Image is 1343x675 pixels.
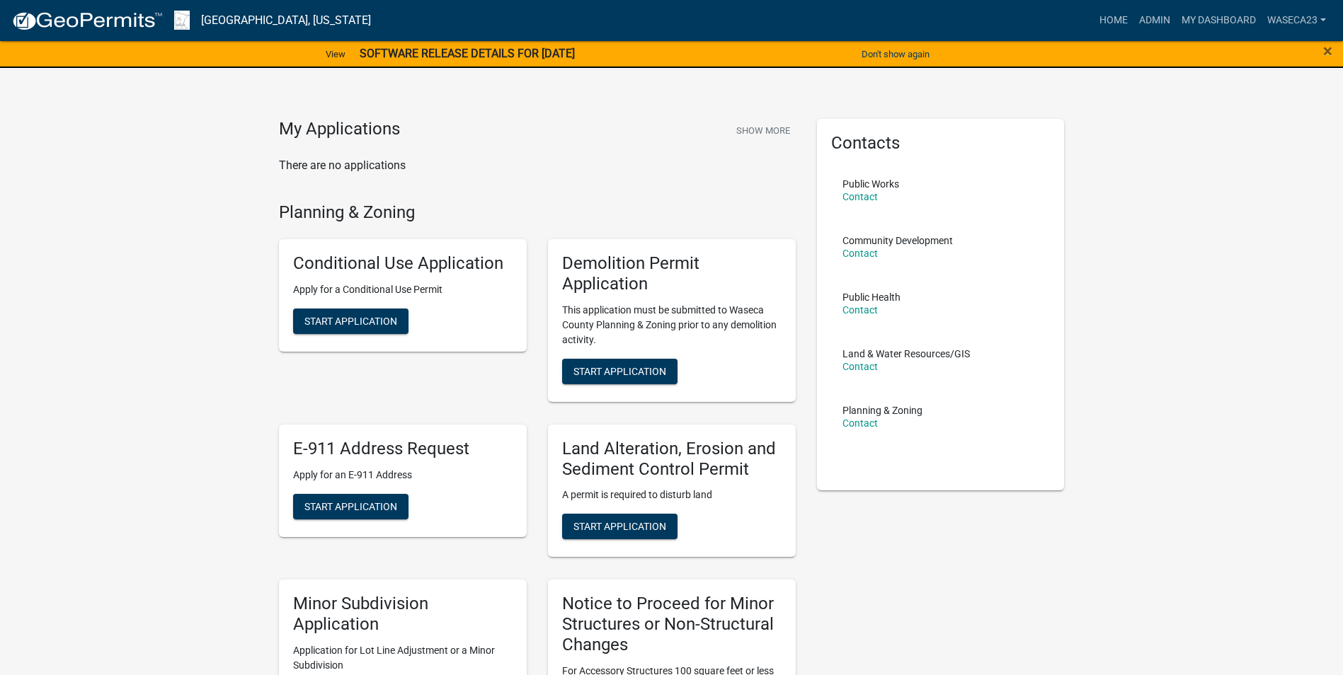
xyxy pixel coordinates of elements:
p: This application must be submitted to Waseca County Planning & Zoning prior to any demolition act... [562,303,782,347]
button: Show More [731,119,796,142]
h5: E-911 Address Request [293,439,513,459]
a: Waseca23 [1262,7,1332,34]
h4: My Applications [279,119,400,140]
p: There are no applications [279,157,796,174]
button: Start Application [562,514,678,539]
p: Land & Water Resources/GIS [842,349,970,359]
h4: Planning & Zoning [279,202,796,223]
p: Public Health [842,292,901,302]
a: Contact [842,361,878,372]
a: Contact [842,191,878,202]
img: Waseca County, Minnesota [174,11,190,30]
a: My Dashboard [1176,7,1262,34]
h5: Land Alteration, Erosion and Sediment Control Permit [562,439,782,480]
span: Start Application [304,316,397,327]
h5: Conditional Use Application [293,253,513,274]
a: Contact [842,248,878,259]
button: Don't show again [856,42,935,66]
button: Start Application [293,494,408,519]
a: Contact [842,417,878,429]
a: Admin [1133,7,1176,34]
a: View [320,42,351,66]
span: Start Application [573,521,666,532]
button: Close [1323,42,1332,59]
p: Public Works [842,179,899,189]
p: A permit is required to disturb land [562,487,782,502]
p: Planning & Zoning [842,405,922,415]
span: × [1323,41,1332,61]
p: Community Development [842,236,953,246]
p: Application for Lot Line Adjustment or a Minor Subdivision [293,643,513,673]
p: Apply for an E-911 Address [293,468,513,483]
button: Start Application [293,308,408,334]
span: Start Application [573,365,666,376]
strong: SOFTWARE RELEASE DETAILS FOR [DATE] [360,47,575,60]
a: [GEOGRAPHIC_DATA], [US_STATE] [201,8,371,33]
h5: Minor Subdivision Application [293,594,513,635]
h5: Contacts [831,133,1051,154]
h5: Notice to Proceed for Minor Structures or Non-Structural Changes [562,594,782,654]
button: Start Application [562,359,678,384]
h5: Demolition Permit Application [562,253,782,294]
p: Apply for a Conditional Use Permit [293,282,513,297]
span: Start Application [304,500,397,512]
a: Home [1094,7,1133,34]
a: Contact [842,304,878,316]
